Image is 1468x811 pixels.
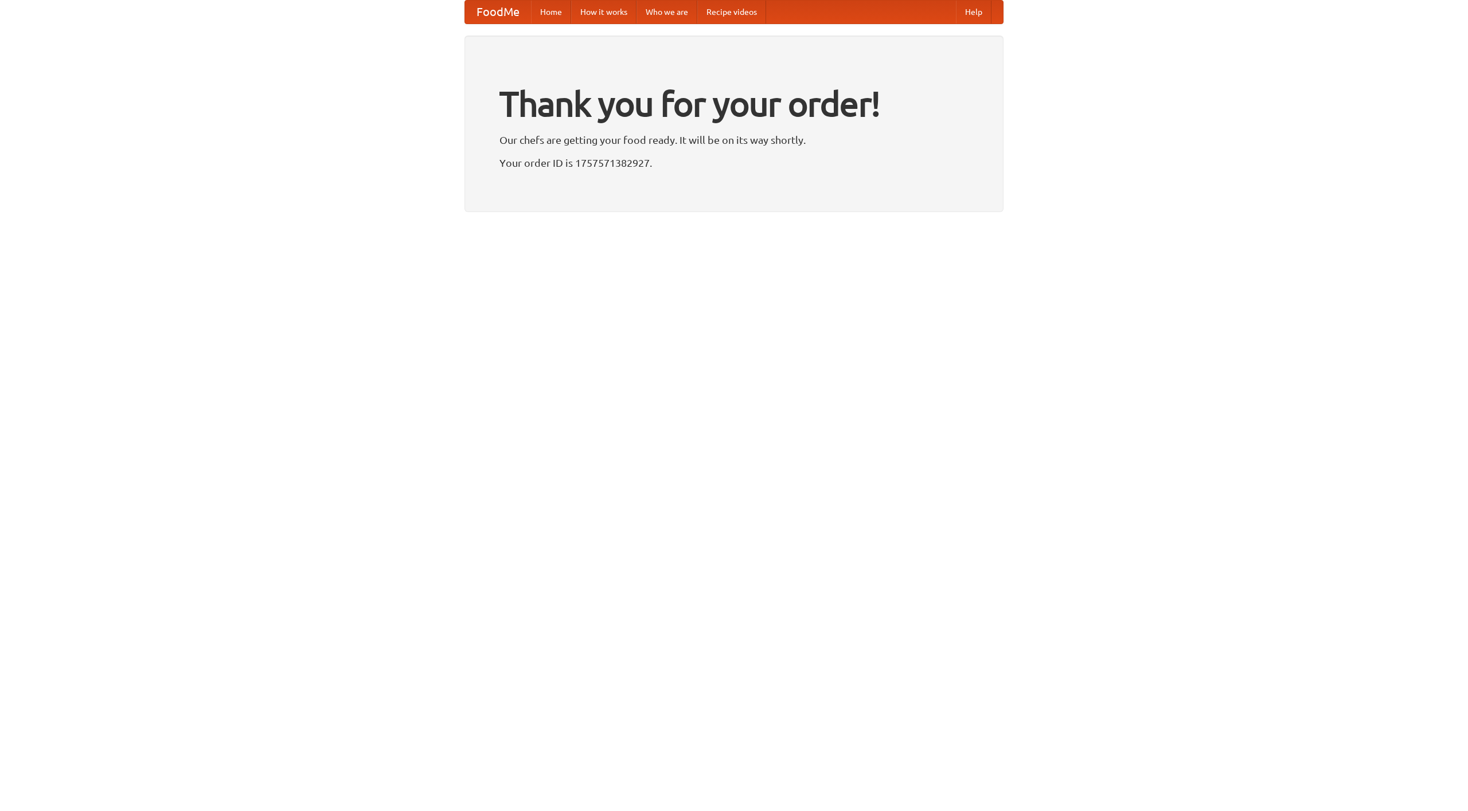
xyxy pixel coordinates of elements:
a: Who we are [637,1,697,23]
a: FoodMe [465,1,531,23]
a: How it works [571,1,637,23]
a: Recipe videos [697,1,766,23]
p: Our chefs are getting your food ready. It will be on its way shortly. [499,131,969,148]
h1: Thank you for your order! [499,76,969,131]
p: Your order ID is 1757571382927. [499,154,969,171]
a: Help [956,1,991,23]
a: Home [531,1,571,23]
